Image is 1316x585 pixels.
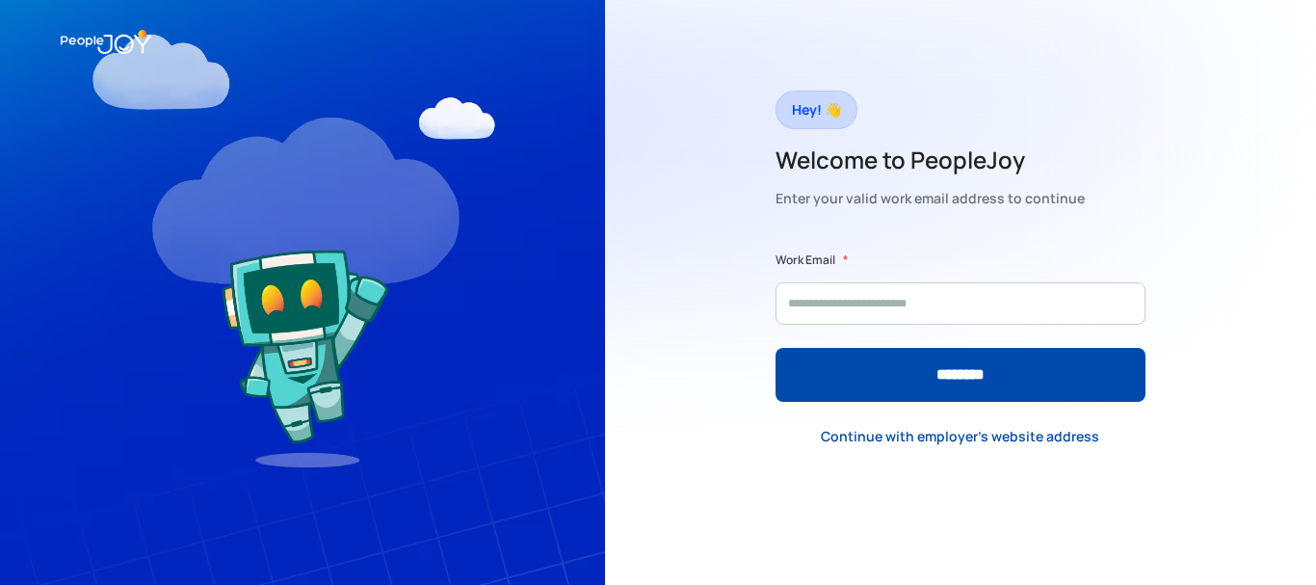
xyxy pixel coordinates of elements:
[805,416,1115,456] a: Continue with employer's website address
[776,251,1145,402] form: Form
[776,251,835,270] label: Work Email
[821,427,1099,446] div: Continue with employer's website address
[776,145,1085,175] h2: Welcome to PeopleJoy
[776,185,1085,212] div: Enter your valid work email address to continue
[792,96,841,123] div: Hey! 👋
